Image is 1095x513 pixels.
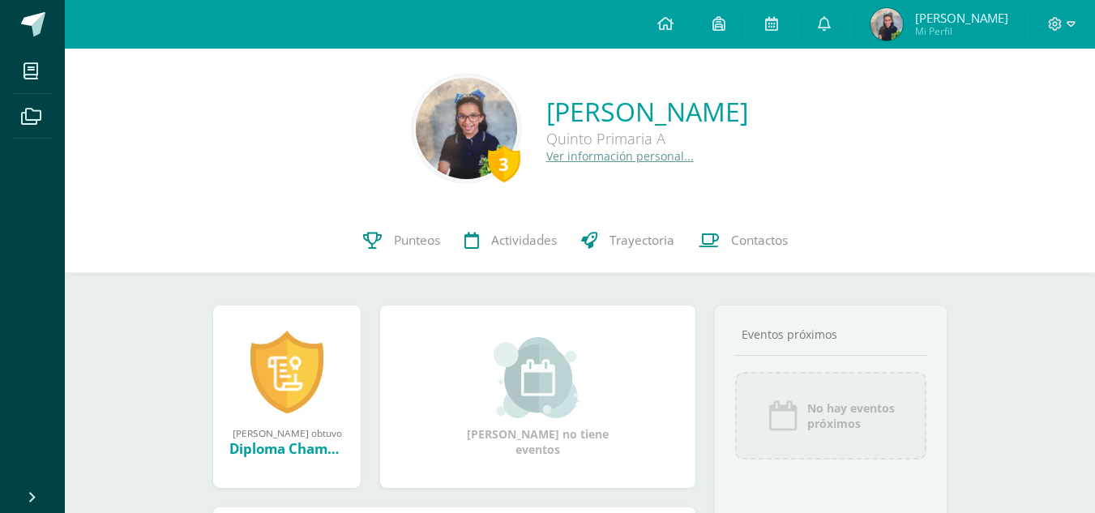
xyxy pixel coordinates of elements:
[731,232,788,249] span: Contactos
[915,24,1008,38] span: Mi Perfil
[491,232,557,249] span: Actividades
[351,208,452,273] a: Punteos
[546,94,748,129] a: [PERSON_NAME]
[416,78,517,179] img: 8f884a25685b30eb316285397c0d2493.png
[915,10,1008,26] span: [PERSON_NAME]
[767,400,799,432] img: event_icon.png
[457,337,619,457] div: [PERSON_NAME] no tiene eventos
[870,8,903,41] img: b43b50a86095964637e74f17183987f3.png
[452,208,569,273] a: Actividades
[807,400,895,431] span: No hay eventos próximos
[610,232,674,249] span: Trayectoria
[488,145,520,182] div: 3
[394,232,440,249] span: Punteos
[569,208,687,273] a: Trayectoria
[494,337,582,418] img: event_small.png
[229,426,344,439] div: [PERSON_NAME] obtuvo
[546,129,748,148] div: Quinto Primaria A
[546,148,694,164] a: Ver información personal...
[229,439,344,458] div: Diploma Champagnat
[687,208,800,273] a: Contactos
[735,327,926,342] div: Eventos próximos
